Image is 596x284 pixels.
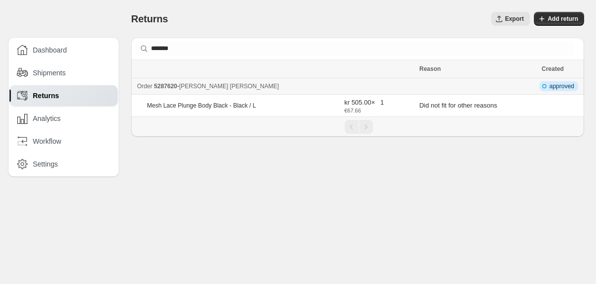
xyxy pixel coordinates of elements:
[33,159,58,169] span: Settings
[33,91,59,101] span: Returns
[344,98,413,108] span: kr 505.00 × 1
[542,65,564,72] span: Created
[33,114,61,123] span: Analytics
[137,81,413,91] div: -
[344,108,413,114] span: €67.66
[419,65,441,72] span: Reason
[154,83,177,90] span: 5287620
[534,12,584,26] button: Add return
[549,82,574,90] span: approved
[33,68,66,78] span: Shipments
[491,12,530,26] button: Export
[548,15,578,23] span: Add return
[33,136,61,146] span: Workflow
[147,102,256,110] p: Mesh Lace Plunge Body Black - Black / L
[505,15,524,23] span: Export
[131,116,584,137] nav: Pagination
[416,95,538,117] td: Did not fit for other reasons
[131,13,168,24] span: Returns
[33,45,67,55] span: Dashboard
[179,83,279,90] span: [PERSON_NAME] [PERSON_NAME]
[137,83,152,90] span: Order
